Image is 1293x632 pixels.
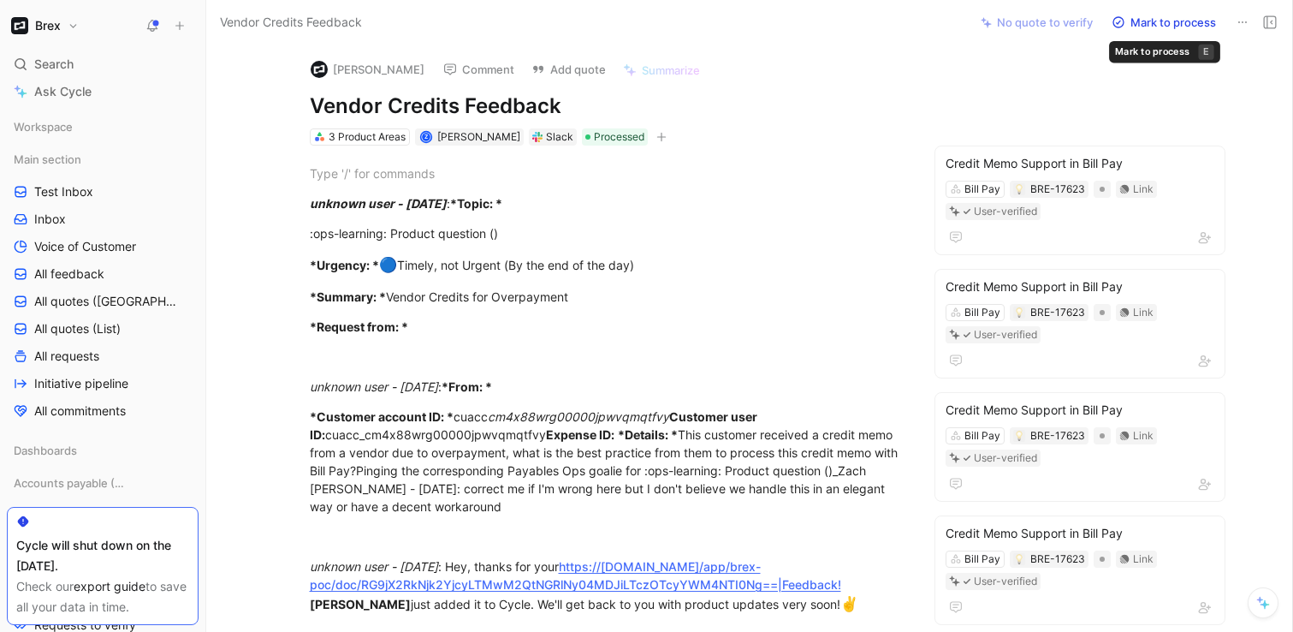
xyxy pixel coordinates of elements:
div: Workspace [7,114,199,140]
div: Accounts payable (AP) [7,470,199,496]
h1: Vendor Credits Feedback [310,92,902,120]
button: 💡 [1013,183,1025,195]
a: export guide [74,579,145,593]
div: Search [7,51,199,77]
em: unknown user - [DATE] [310,379,438,394]
span: Accounts payable (AP) [14,474,128,492]
span: Test Inbox [34,183,93,200]
a: All quotes (List) [7,316,199,342]
div: Cycle will shut down on the [DATE]. [16,535,189,576]
strong: *Request from: * [310,319,408,334]
a: https://[DOMAIN_NAME]/app/brex-poc/doc/RG9jX2RkNjk2YjcyLTMwM2QtNGRlNy04MDJiLTczOTcyYWM4NTI0Ng==|F... [310,559,841,592]
span: All requests [34,348,99,365]
div: Bill Pay [964,304,1000,321]
img: 💡 [1014,184,1024,194]
button: No quote to verify [973,10,1100,34]
div: 3 Product Areas [329,128,406,146]
span: [PERSON_NAME] [437,130,520,143]
div: Slack [546,128,573,146]
div: Link [1133,304,1154,321]
div: Link [1133,427,1154,444]
strong: Expense ID: [546,427,614,442]
span: 🔵 [379,256,397,273]
div: Credit Memo Support in Bill Pay [946,153,1214,174]
img: 💡 [1014,431,1024,441]
a: Initiative pipeline [7,371,199,396]
a: Ask Cycle [7,79,199,104]
a: AP - Problems [7,503,199,528]
span: Workspace [14,118,73,135]
button: Comment [436,57,522,81]
div: User-verified [974,203,1037,220]
span: Vendor Credits Feedback [220,12,362,33]
h1: Brex [35,18,61,33]
div: Bill Pay [964,551,1000,568]
a: Voice of Customer [7,234,199,259]
button: Summarize [615,58,708,82]
span: Dashboards [14,442,77,459]
div: E [1198,45,1213,60]
span: All quotes (List) [34,320,121,337]
div: User-verified [974,326,1037,343]
a: Test Inbox [7,179,199,205]
div: Link [1133,551,1154,568]
div: : Hey, thanks for your just added it to Cycle. We'll get back to you with product updates very soon! [310,557,902,616]
div: Dashboards [7,438,199,468]
div: :ops-learning: Product question () [310,224,902,242]
a: All commitments [7,398,199,424]
a: Inbox [7,206,199,232]
div: BRE-17623 [1030,551,1085,568]
div: User-verified [974,450,1037,467]
span: Ask Cycle [34,81,92,102]
button: 💡 [1013,553,1025,565]
em: cm4x88wrg00000jpwvqmqtfvy [488,409,669,424]
div: Bill Pay [964,427,1000,444]
span: Processed [594,128,644,146]
button: Add quote [524,57,614,81]
strong: *Details: * [618,427,678,442]
span: ✌ [840,595,858,612]
div: Processed [582,128,648,146]
div: Check our to save all your data in time. [16,576,189,617]
button: 💡 [1013,307,1025,319]
strong: *Urgency: * [310,258,379,272]
span: Summarize [642,63,700,78]
img: 💡 [1014,554,1024,564]
button: BrexBrex [7,14,83,38]
a: All requests [7,343,199,369]
div: Dashboards [7,438,199,463]
div: BRE-17623 [1030,304,1085,321]
a: All quotes ([GEOGRAPHIC_DATA]) [7,289,199,314]
img: 💡 [1014,307,1024,318]
a: All feedback [7,261,199,287]
strong: [PERSON_NAME] [310,597,411,611]
div: : [310,378,902,396]
div: BRE-17623 [1030,427,1085,444]
span: Search [34,54,74,75]
div: Credit Memo Support in Bill Pay [946,523,1214,544]
div: Main sectionTest InboxInboxVoice of CustomerAll feedbackAll quotes ([GEOGRAPHIC_DATA])All quotes ... [7,146,199,424]
div: Credit Memo Support in Bill Pay [946,277,1214,297]
div: User-verified [974,573,1037,590]
div: cuacc cuacc_cm4x88wrg00000jpwvqmqtfvy This customer received a credit memo from a vendor due to o... [310,408,902,516]
div: Vendor Credits for Overpayment [310,288,902,306]
img: Brex [11,17,28,34]
div: : [310,194,902,212]
span: Inbox [34,211,66,228]
strong: *Customer account ID: * [310,409,454,424]
div: Bill Pay [964,181,1000,198]
span: Main section [14,151,81,168]
strong: *Summary: * [310,289,386,304]
button: Mark to process [1104,10,1224,34]
div: Mark to process [1115,45,1189,60]
button: 💡 [1013,430,1025,442]
img: logo [311,61,328,78]
div: Main section [7,146,199,172]
span: Initiative pipeline [34,375,128,392]
button: logo[PERSON_NAME] [303,57,432,82]
em: unknown user - [DATE] [310,559,438,574]
span: All feedback [34,265,104,283]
